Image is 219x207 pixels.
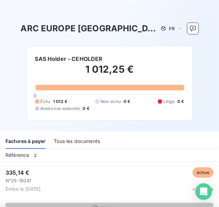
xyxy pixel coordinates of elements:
[6,134,45,149] div: Factures à payer
[35,55,103,63] h6: SAS Holder - CEHOLDER
[83,105,89,112] span: 0 €
[41,105,80,112] span: Avoirs non associés
[195,183,212,200] div: Open Intercom Messenger
[21,22,156,35] h3: ARC EUROPE [GEOGRAPHIC_DATA]
[6,152,29,159] span: Référence
[124,98,130,105] span: 0 €
[6,178,31,183] span: N° 25-19241
[53,98,67,105] span: 1 012 €
[163,98,175,105] span: Litige
[54,134,100,149] div: Tous les documents
[34,93,36,98] span: 0
[6,186,41,192] span: Émise le [DATE]
[41,98,51,105] span: Échu
[101,98,121,105] span: Non-échu
[6,168,190,177] h6: 335,14 €
[177,98,184,105] span: 0 €
[193,186,213,192] span: +75 jours
[32,152,39,158] span: 2
[193,167,213,178] span: échue
[35,63,184,82] h2: 1 012,25 €
[169,26,175,31] span: FR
